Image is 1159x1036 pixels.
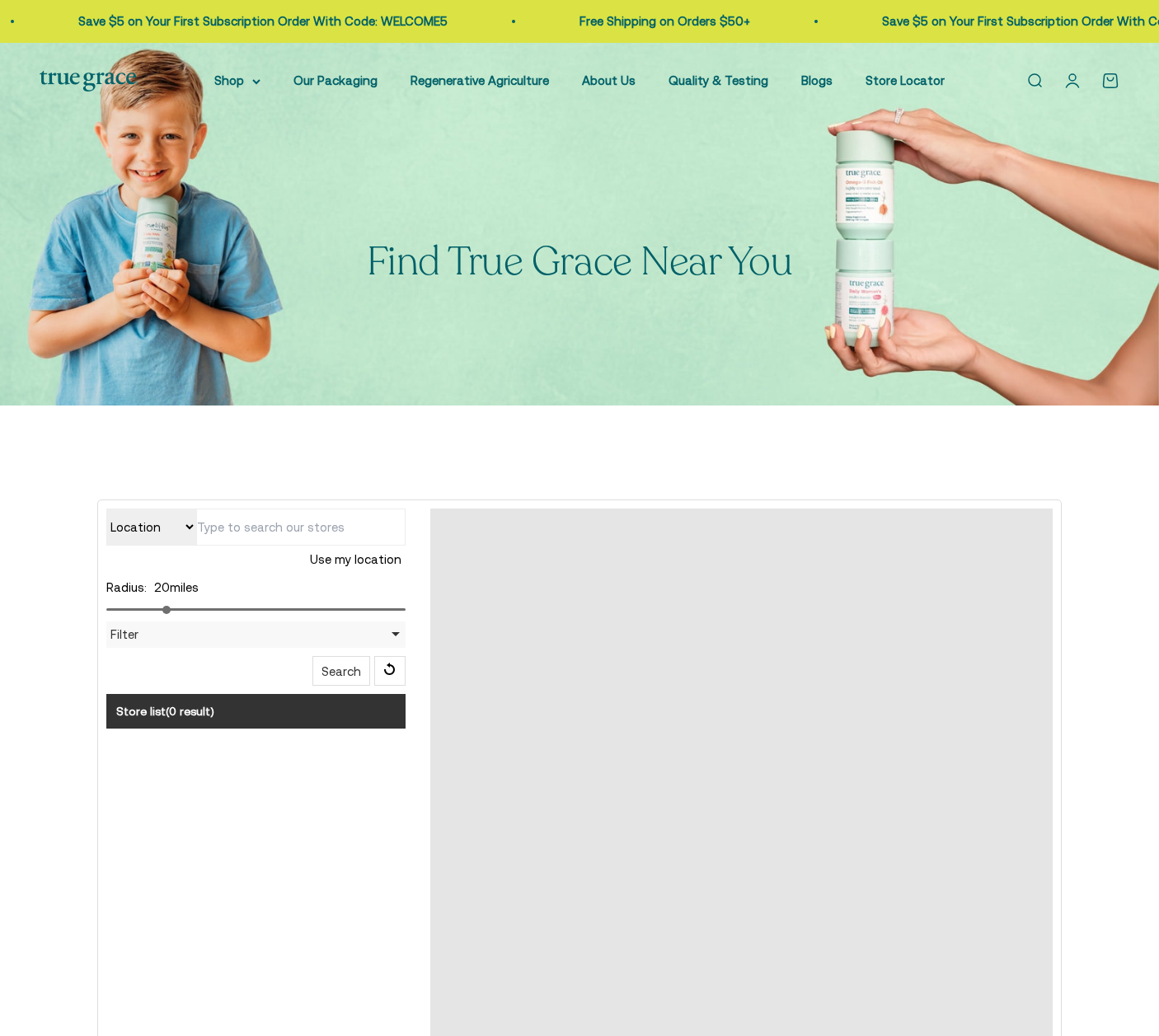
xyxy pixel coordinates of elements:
button: Search [312,656,370,686]
summary: Shop [214,71,260,91]
span: 20 [154,580,170,594]
a: Free Shipping on Orders $50+ [572,14,743,28]
p: Save $5 on Your First Subscription Order With Code: WELCOME5 [71,12,440,31]
span: ( ) [166,705,214,718]
a: About Us [582,73,636,87]
input: Type to search our stores [196,509,406,546]
a: Quality & Testing [669,73,768,87]
div: miles [106,578,406,598]
input: Radius [106,608,406,611]
split-lines: Find True Grace Near You [367,235,792,288]
div: Filter [106,621,406,648]
span: result [180,705,210,718]
label: Radius: [106,580,147,594]
a: Our Packaging [293,73,378,87]
span: Reset [374,656,406,686]
h3: Store list [106,694,406,729]
a: Blogs [801,73,833,87]
a: Store Locator [866,73,945,87]
span: 0 [169,705,176,718]
button: Use my location [306,546,406,574]
a: Regenerative Agriculture [411,73,549,87]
